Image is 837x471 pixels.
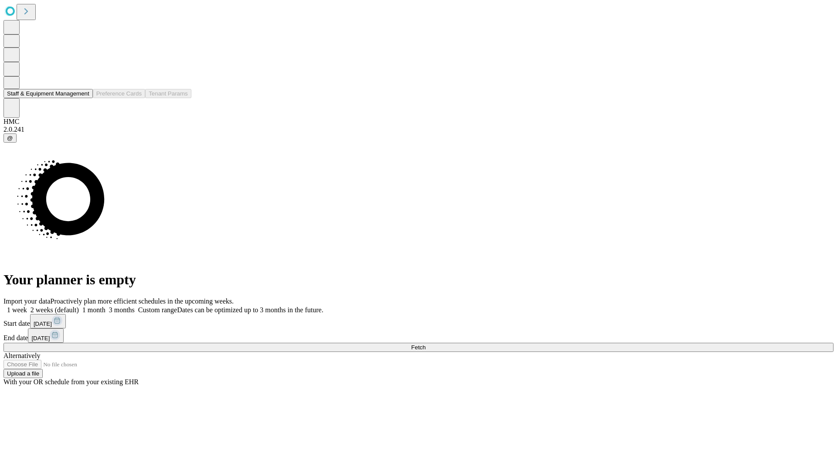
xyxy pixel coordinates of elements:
div: End date [3,328,834,343]
span: [DATE] [34,321,52,327]
span: Fetch [411,344,425,351]
span: Dates can be optimized up to 3 months in the future. [177,306,323,314]
span: With your OR schedule from your existing EHR [3,378,139,386]
span: @ [7,135,13,141]
button: Upload a file [3,369,43,378]
span: Alternatively [3,352,40,359]
button: [DATE] [30,314,66,328]
button: [DATE] [28,328,64,343]
div: 2.0.241 [3,126,834,133]
span: Import your data [3,297,51,305]
span: 1 month [82,306,105,314]
span: 2 weeks (default) [31,306,79,314]
button: Staff & Equipment Management [3,89,93,98]
span: 3 months [109,306,135,314]
button: @ [3,133,17,143]
div: HMC [3,118,834,126]
span: 1 week [7,306,27,314]
button: Preference Cards [93,89,145,98]
span: [DATE] [31,335,50,341]
button: Tenant Params [145,89,191,98]
h1: Your planner is empty [3,272,834,288]
button: Fetch [3,343,834,352]
span: Custom range [138,306,177,314]
div: Start date [3,314,834,328]
span: Proactively plan more efficient schedules in the upcoming weeks. [51,297,234,305]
